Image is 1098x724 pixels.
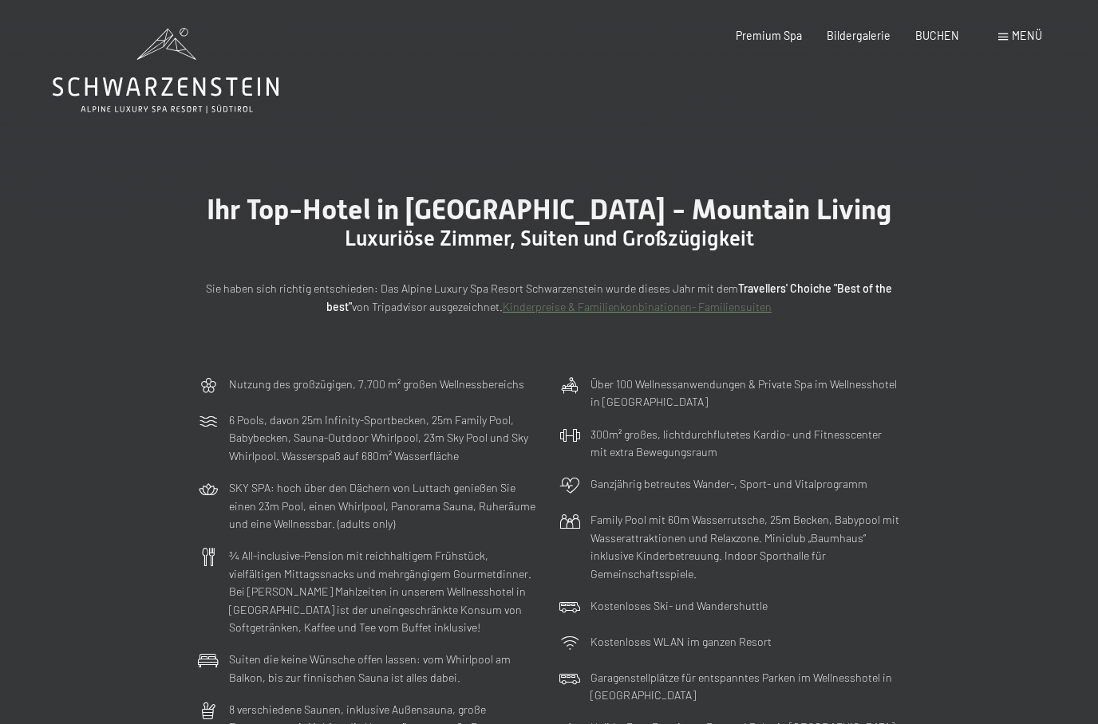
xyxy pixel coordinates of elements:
p: SKY SPA: hoch über den Dächern von Luttach genießen Sie einen 23m Pool, einen Whirlpool, Panorama... [229,479,539,533]
span: Menü [1012,29,1042,42]
a: Premium Spa [736,29,802,42]
a: BUCHEN [915,29,959,42]
p: Nutzung des großzügigen, 7.700 m² großen Wellnessbereichs [229,376,524,394]
p: Über 100 Wellnessanwendungen & Private Spa im Wellnesshotel in [GEOGRAPHIC_DATA] [590,376,900,411]
p: Ganzjährig betreutes Wander-, Sport- und Vitalprogramm [590,475,867,494]
a: Bildergalerie [827,29,891,42]
p: Kostenloses Ski- und Wandershuttle [590,597,768,616]
p: Suiten die keine Wünsche offen lassen: vom Whirlpool am Balkon, bis zur finnischen Sauna ist alle... [229,651,539,687]
p: ¾ All-inclusive-Pension mit reichhaltigem Frühstück, vielfältigen Mittagssnacks und mehrgängigem ... [229,547,539,637]
span: Ihr Top-Hotel in [GEOGRAPHIC_DATA] - Mountain Living [207,193,891,226]
p: Kostenloses WLAN im ganzen Resort [590,633,772,651]
a: Kinderpreise & Familienkonbinationen- Familiensuiten [503,300,772,313]
span: Luxuriöse Zimmer, Suiten und Großzügigkeit [345,226,754,250]
p: Garagenstellplätze für entspanntes Parken im Wellnesshotel in [GEOGRAPHIC_DATA] [590,669,900,705]
p: Family Pool mit 60m Wasserrutsche, 25m Becken, Babypool mit Wasserattraktionen und Relaxzone. Min... [590,511,900,583]
strong: Travellers' Choiche "Best of the best" [326,281,892,313]
p: 6 Pools, davon 25m Infinity-Sportbecken, 25m Family Pool, Babybecken, Sauna-Outdoor Whirlpool, 23... [229,411,539,466]
p: Sie haben sich richtig entschieden: Das Alpine Luxury Spa Resort Schwarzenstein wurde dieses Jahr... [198,280,900,316]
p: 300m² großes, lichtdurchflutetes Kardio- und Fitnesscenter mit extra Bewegungsraum [590,426,900,462]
